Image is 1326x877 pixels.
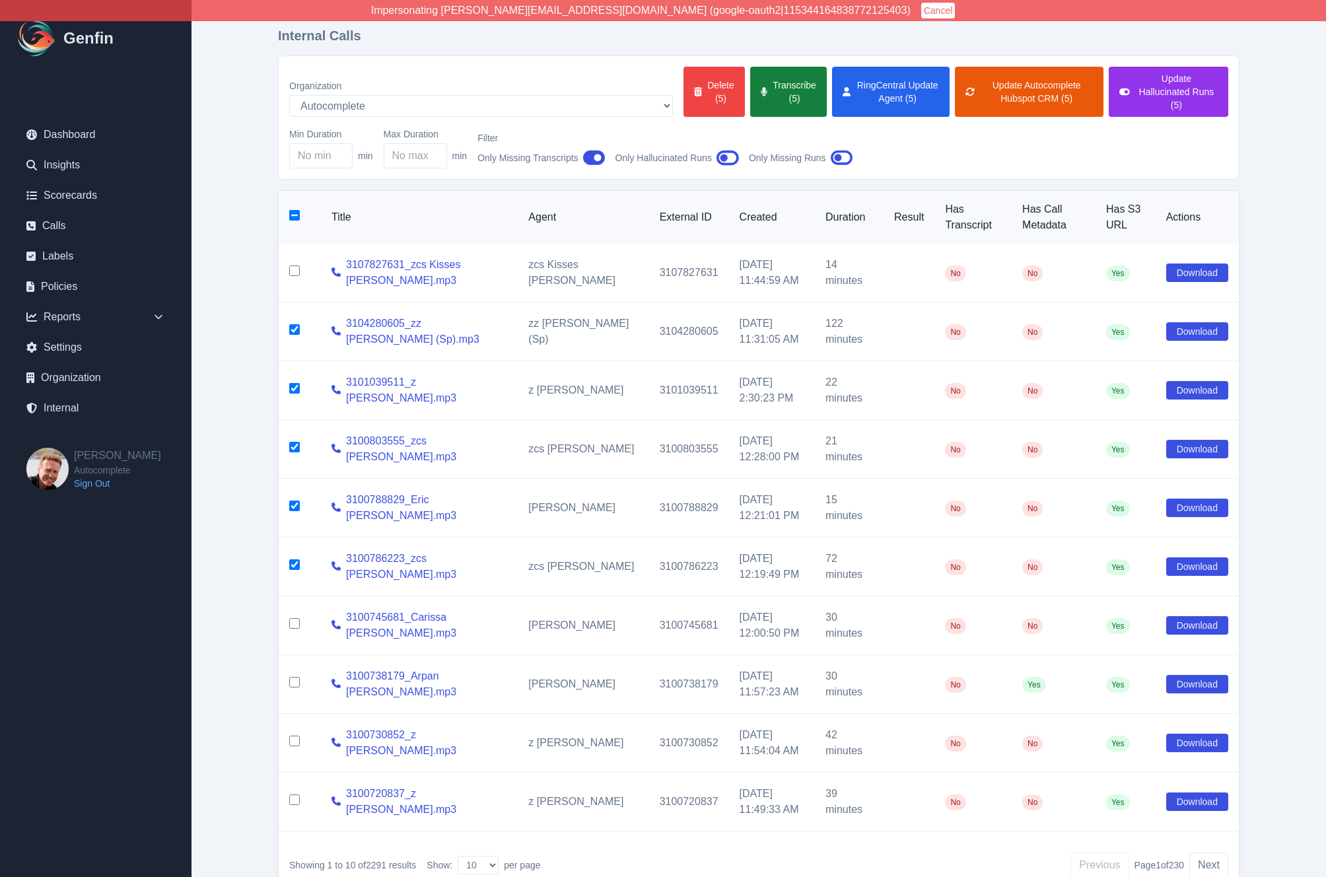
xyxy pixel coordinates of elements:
a: View call details [331,559,341,575]
th: Has S3 URL [1096,191,1156,244]
div: Reports [16,304,176,330]
span: 1 [328,860,333,870]
td: 122 minutes [815,302,884,361]
a: Sign Out [74,477,161,490]
span: No [1022,265,1043,281]
label: Organization [289,79,673,92]
span: Only Missing Transcripts [477,151,578,164]
a: View call details [331,500,341,516]
a: Policies [16,273,176,300]
button: Download [1166,792,1228,811]
a: Scorecards [16,182,176,209]
td: 3100786223 [649,538,729,596]
label: Max Duration [384,127,468,141]
td: 3100788829 [649,479,729,538]
a: Organization [16,365,176,391]
button: Download [1166,381,1228,400]
span: Yes [1106,618,1130,634]
td: 3100720837 [649,773,729,831]
a: Calls [16,213,176,239]
span: Yes [1106,736,1130,752]
h1: Internal Calls [278,26,1239,45]
td: [DATE] 12:21:01 PM [729,479,815,538]
td: [PERSON_NAME] [518,655,648,714]
span: per page [504,859,540,872]
span: No [945,265,965,281]
button: Download [1166,675,1228,693]
td: 14 minutes [815,244,884,302]
span: No [1022,618,1043,634]
a: 3100738179_Arpan [PERSON_NAME].mp3 [346,668,507,700]
a: View call details [331,794,341,810]
td: [DATE] 11:57:23 AM [729,655,815,714]
p: Showing to of results [289,859,416,872]
span: Only Hallucinated Runs [615,151,712,164]
a: 3101039511_z [PERSON_NAME].mp3 [346,374,507,406]
span: Yes [1106,794,1130,810]
button: Cancel [921,3,956,18]
button: Transcribe (5) [750,67,827,117]
td: z [PERSON_NAME] [518,773,648,831]
td: zcs Kisses [PERSON_NAME] [518,244,648,302]
button: RingCentral Update Agent (5) [832,67,950,117]
button: Delete (5) [683,67,745,117]
span: Yes [1106,324,1130,340]
span: No [945,618,965,634]
a: 3100803555_zcs [PERSON_NAME].mp3 [346,433,507,465]
td: [DATE] 12:19:49 PM [729,538,815,596]
th: Agent [518,191,648,244]
h1: Genfin [63,28,114,49]
td: 72 minutes [815,538,884,596]
td: 3100730852 [649,714,729,773]
span: No [945,559,965,575]
span: Yes [1106,677,1130,693]
a: Dashboard [16,122,176,148]
span: Only Missing Runs [749,151,826,164]
td: [PERSON_NAME] [518,479,648,538]
span: 10 [345,860,356,870]
span: No [945,677,965,693]
td: 3100803555 [649,420,729,479]
td: [DATE] 11:54:04 AM [729,714,815,773]
td: 3100738179 [649,655,729,714]
button: Download [1166,499,1228,517]
a: View call details [331,676,341,692]
span: No [1022,559,1043,575]
label: Min Duration [289,127,373,141]
a: View call details [331,382,341,398]
td: 3100745681 [649,596,729,655]
h2: [PERSON_NAME] [74,448,161,464]
th: Actions [1156,191,1239,244]
a: View call details [331,265,341,281]
td: [DATE] 12:00:50 PM [729,596,815,655]
a: View call details [331,735,341,751]
button: Download [1166,263,1228,282]
button: Download [1166,557,1228,576]
td: z [PERSON_NAME] [518,361,648,420]
span: min [358,149,373,162]
td: 21 minutes [815,420,884,479]
td: 3101039511 [649,361,729,420]
td: 3104280605 [649,302,729,361]
th: Has Transcript [934,191,1012,244]
span: No [1022,324,1043,340]
th: Created [729,191,815,244]
button: Download [1166,616,1228,635]
span: No [1022,501,1043,516]
button: Download [1166,322,1228,341]
span: Yes [1106,383,1130,399]
img: Logo [16,17,58,59]
a: 3100788829_Eric [PERSON_NAME].mp3 [346,492,507,524]
span: No [1022,736,1043,752]
span: Yes [1106,501,1130,516]
a: 3100720837_z [PERSON_NAME].mp3 [346,786,507,818]
td: 15 minutes [815,479,884,538]
span: Autocomplete [74,464,161,477]
th: External ID [649,191,729,244]
th: Result [884,191,934,244]
span: No [945,442,965,458]
td: zcs [PERSON_NAME] [518,420,648,479]
td: [PERSON_NAME] [518,596,648,655]
span: No [945,736,965,752]
a: 3100786223_zcs [PERSON_NAME].mp3 [346,551,507,582]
